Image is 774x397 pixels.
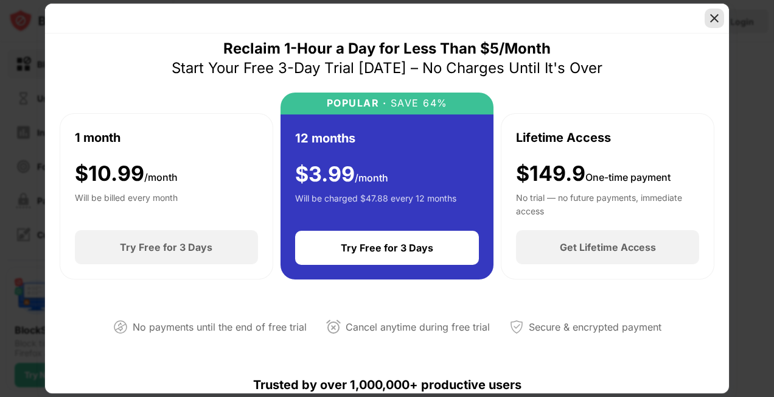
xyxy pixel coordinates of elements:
[75,161,178,186] div: $ 10.99
[144,171,178,183] span: /month
[529,318,661,336] div: Secure & encrypted payment
[516,161,671,186] div: $149.9
[327,97,387,109] div: POPULAR ·
[516,191,699,216] div: No trial — no future payments, immediate access
[75,128,120,147] div: 1 month
[223,39,551,58] div: Reclaim 1-Hour a Day for Less Than $5/Month
[355,172,388,184] span: /month
[509,320,524,334] img: secured-payment
[516,128,611,147] div: Lifetime Access
[113,320,128,334] img: not-paying
[295,162,388,187] div: $ 3.99
[120,241,212,253] div: Try Free for 3 Days
[341,242,433,254] div: Try Free for 3 Days
[585,171,671,183] span: One-time payment
[172,58,602,78] div: Start Your Free 3-Day Trial [DATE] – No Charges Until It's Over
[386,97,448,109] div: SAVE 64%
[133,318,307,336] div: No payments until the end of free trial
[75,191,178,216] div: Will be billed every month
[295,129,355,147] div: 12 months
[326,320,341,334] img: cancel-anytime
[560,241,656,253] div: Get Lifetime Access
[346,318,490,336] div: Cancel anytime during free trial
[295,192,456,216] div: Will be charged $47.88 every 12 months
